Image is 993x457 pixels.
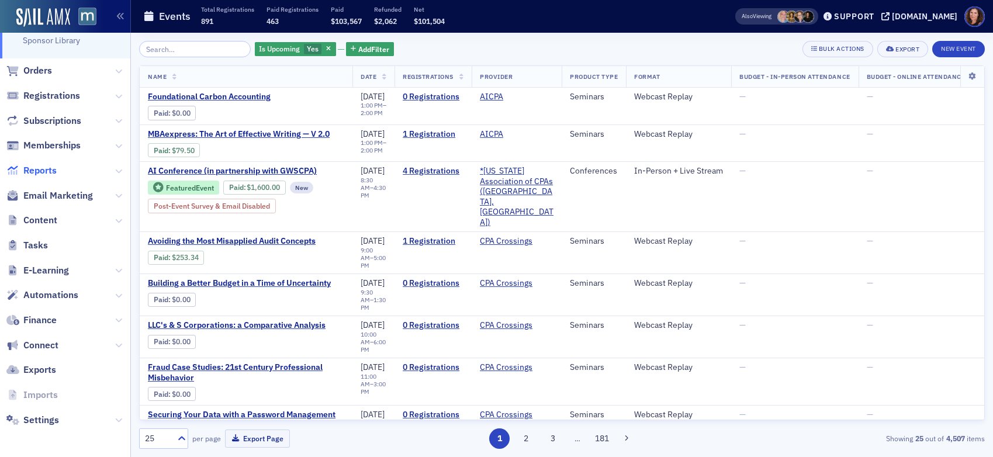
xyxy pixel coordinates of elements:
[154,253,168,262] a: Paid
[23,139,81,152] span: Memberships
[148,320,344,331] span: LLC's & S Corporations: a Comparative Analysis
[148,362,344,383] a: Fraud Case Studies: 21st Century Professional Misbehavior
[229,183,247,192] span: :
[148,181,219,195] div: Featured Event
[145,432,171,445] div: 25
[361,362,385,372] span: [DATE]
[361,139,386,154] div: –
[634,92,723,102] div: Webcast Replay
[361,146,383,154] time: 2:00 PM
[480,129,553,140] span: AICPA
[23,239,48,252] span: Tasks
[361,139,383,147] time: 1:00 PM
[802,41,873,57] button: Bulk Actions
[739,165,746,176] span: —
[570,278,618,289] div: Seminars
[374,5,402,13] p: Refunded
[361,129,385,139] span: [DATE]
[786,11,798,23] span: Laura Swann
[159,9,191,23] h1: Events
[70,8,96,27] a: View Homepage
[877,41,928,57] button: Export
[403,278,463,289] a: 0 Registrations
[148,92,344,102] a: Foundational Carbon Accounting
[23,89,80,102] span: Registrations
[201,16,213,26] span: 891
[23,64,52,77] span: Orders
[148,166,344,176] a: AI Conference (in partnership with GWSCPA)
[480,410,532,420] a: CPA Crossings
[154,146,172,155] span: :
[932,41,985,57] button: New Event
[480,92,503,102] a: AICPA
[742,12,771,20] span: Viewing
[23,289,78,302] span: Automations
[23,35,80,46] a: Sponsor Library
[331,5,362,13] p: Paid
[570,410,618,420] div: Seminars
[834,11,874,22] div: Support
[403,410,463,420] a: 0 Registrations
[154,109,172,117] span: :
[819,46,864,52] div: Bulk Actions
[414,16,445,26] span: $101,504
[403,129,463,140] a: 1 Registration
[480,320,532,331] a: CPA Crossings
[777,11,790,23] span: Dee Sullivan
[172,146,195,155] span: $79.50
[139,41,251,57] input: Search…
[480,92,553,102] span: AICPA
[6,289,78,302] a: Automations
[480,166,553,227] a: *[US_STATE] Association of CPAs ([GEOGRAPHIC_DATA], [GEOGRAPHIC_DATA])
[259,44,300,53] span: Is Upcoming
[23,339,58,352] span: Connect
[361,409,385,420] span: [DATE]
[361,372,376,388] time: 11:00 AM
[23,189,93,202] span: Email Marketing
[794,11,806,23] span: Michelle Brown
[23,214,57,227] span: Content
[148,72,167,81] span: Name
[154,390,172,399] span: :
[148,387,196,401] div: Paid: 0 - $0
[148,143,200,157] div: Paid: 1 - $7950
[361,102,386,117] div: –
[361,289,386,311] div: –
[932,43,985,53] a: New Event
[267,16,279,26] span: 463
[480,410,553,420] span: CPA Crossings
[201,5,254,13] p: Total Registrations
[358,44,389,54] span: Add Filter
[6,314,57,327] a: Finance
[148,129,344,140] span: MBAexpress: The Art of Effective Writing — V 2.0
[403,320,463,331] a: 0 Registrations
[361,254,386,269] time: 5:00 PM
[148,410,344,430] a: Securing Your Data with a Password Management App - Updated
[6,164,57,177] a: Reports
[361,247,386,269] div: –
[23,164,57,177] span: Reports
[255,42,336,57] div: Yes
[634,72,660,81] span: Format
[570,129,618,140] div: Seminars
[742,12,753,20] div: Also
[403,92,463,102] a: 0 Registrations
[570,72,618,81] span: Product Type
[78,8,96,26] img: SailAMX
[361,288,373,304] time: 9:30 AM
[739,129,746,139] span: —
[739,236,746,246] span: —
[6,139,81,152] a: Memberships
[634,362,723,373] div: Webcast Replay
[570,166,618,176] div: Conferences
[23,389,58,401] span: Imports
[361,278,385,288] span: [DATE]
[154,295,168,304] a: Paid
[361,331,386,354] div: –
[881,12,961,20] button: [DOMAIN_NAME]
[6,214,57,227] a: Content
[6,389,58,401] a: Imports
